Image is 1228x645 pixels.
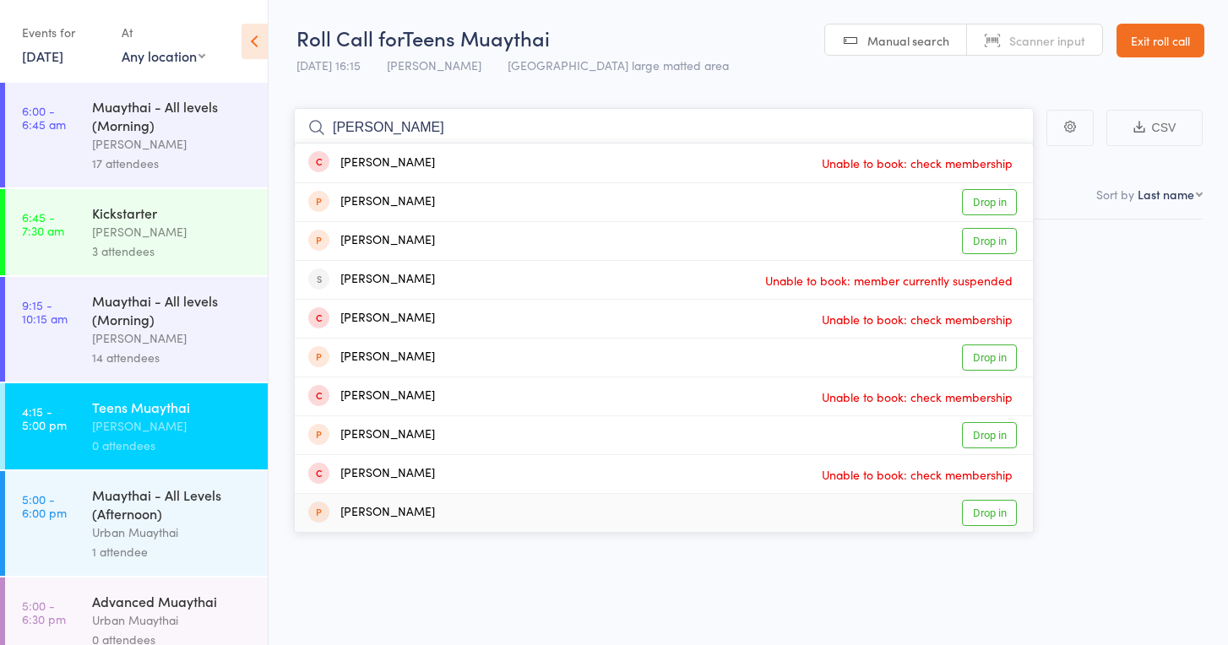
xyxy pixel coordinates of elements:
div: At [122,19,205,46]
div: [PERSON_NAME] [308,425,435,445]
time: 6:45 - 7:30 am [22,210,64,237]
div: 3 attendees [92,241,253,261]
div: [PERSON_NAME] [92,222,253,241]
a: 6:45 -7:30 amKickstarter[PERSON_NAME]3 attendees [5,189,268,275]
div: Advanced Muaythai [92,592,253,610]
div: Last name [1138,186,1194,203]
span: Unable to book: check membership [818,150,1017,176]
div: Events for [22,19,105,46]
div: [PERSON_NAME] [308,154,435,173]
div: 0 attendees [92,436,253,455]
a: 5:00 -6:00 pmMuaythai - All Levels (Afternoon)Urban Muaythai1 attendee [5,471,268,576]
a: [DATE] [22,46,63,65]
span: Roll Call for [296,24,403,51]
div: 14 attendees [92,348,253,367]
a: Drop in [962,344,1017,371]
div: 17 attendees [92,154,253,173]
a: Exit roll call [1117,24,1204,57]
a: 4:15 -5:00 pmTeens Muaythai[PERSON_NAME]0 attendees [5,383,268,469]
div: Muaythai - All levels (Morning) [92,291,253,328]
div: Muaythai - All Levels (Afternoon) [92,485,253,523]
span: Manual search [867,32,949,49]
a: Drop in [962,422,1017,448]
label: Sort by [1096,186,1134,203]
div: [PERSON_NAME] [92,134,253,154]
a: Drop in [962,500,1017,526]
div: Kickstarter [92,203,253,222]
span: Scanner input [1009,32,1085,49]
div: Urban Muaythai [92,610,253,630]
div: [PERSON_NAME] [92,416,253,436]
span: [PERSON_NAME] [387,57,481,73]
div: [PERSON_NAME] [308,387,435,406]
span: [GEOGRAPHIC_DATA] large matted area [508,57,729,73]
span: Unable to book: check membership [818,462,1017,487]
time: 9:15 - 10:15 am [22,298,68,325]
button: CSV [1106,110,1203,146]
time: 4:15 - 5:00 pm [22,404,67,431]
time: 5:00 - 6:00 pm [22,492,67,519]
a: Drop in [962,189,1017,215]
div: [PERSON_NAME] [308,231,435,251]
div: Current / Next Rank [931,252,1196,263]
div: [PERSON_NAME] [92,328,253,348]
a: 9:15 -10:15 amMuaythai - All levels (Morning)[PERSON_NAME]14 attendees [5,277,268,382]
span: Unable to book: check membership [818,306,1017,332]
div: 1 attendee [92,542,253,561]
input: Search by name [294,108,1034,147]
div: [PERSON_NAME] [308,348,435,367]
span: Unable to book: check membership [818,384,1017,409]
span: Teens Muaythai [403,24,550,51]
div: Urban Muaythai [92,523,253,542]
div: Style [924,227,1203,272]
div: Teens Muaythai [92,398,253,416]
div: [PERSON_NAME] [308,503,435,523]
div: [PERSON_NAME] [308,270,435,290]
div: Muaythai - All levels (Morning) [92,97,253,134]
time: 5:00 - 6:30 pm [22,599,66,626]
div: [PERSON_NAME] [308,464,435,484]
a: Drop in [962,228,1017,254]
div: Any location [122,46,205,65]
div: [PERSON_NAME] [308,309,435,328]
span: Unable to book: member currently suspended [761,268,1017,293]
span: [DATE] 16:15 [296,57,361,73]
time: 6:00 - 6:45 am [22,104,66,131]
div: [PERSON_NAME] [308,192,435,212]
a: 6:00 -6:45 amMuaythai - All levels (Morning)[PERSON_NAME]17 attendees [5,83,268,187]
